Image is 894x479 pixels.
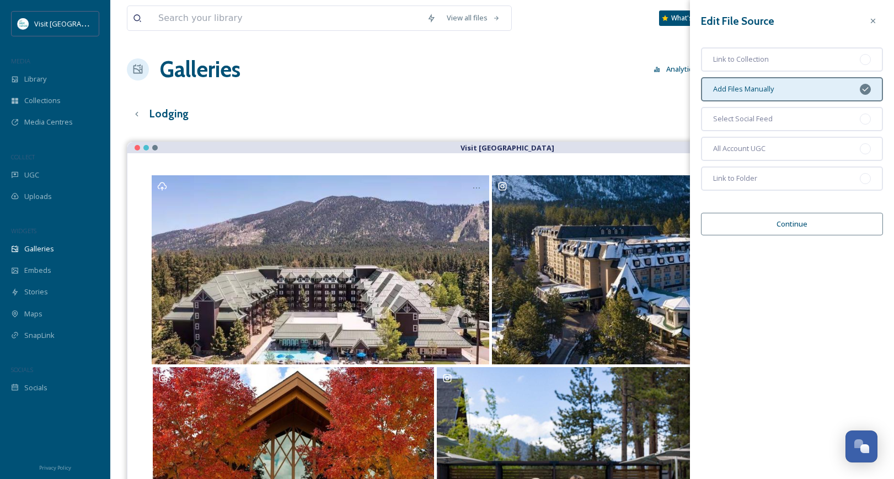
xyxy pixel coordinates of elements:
[24,95,61,106] span: Collections
[24,191,52,202] span: Uploads
[24,287,48,297] span: Stories
[24,244,54,254] span: Galleries
[648,58,707,80] a: Analytics
[11,57,30,65] span: MEDIA
[24,383,47,393] span: Socials
[713,173,757,184] span: Link to Folder
[713,114,773,124] span: Select Social Feed
[149,106,189,122] h3: Lodging
[24,74,46,84] span: Library
[701,213,883,235] button: Continue
[34,18,120,29] span: Visit [GEOGRAPHIC_DATA]
[713,84,774,94] span: Add Files Manually
[713,143,765,154] span: All Account UGC
[24,330,55,341] span: SnapLink
[11,153,35,161] span: COLLECT
[713,54,769,64] span: Link to Collection
[461,143,554,153] strong: Visit [GEOGRAPHIC_DATA]
[160,53,240,86] a: Galleries
[11,227,36,235] span: WIDGETS
[153,6,421,30] input: Search your library
[441,7,506,29] a: View all files
[845,430,877,462] button: Open Chat
[24,265,51,276] span: Embeds
[701,13,774,29] h3: Edit File Source
[490,175,854,364] a: Escape to paradise at Margaritaville Lake Tahoe! Whether you're soaking up the sun with a cocktai...
[648,58,702,80] button: Analytics
[24,309,42,319] span: Maps
[18,18,29,29] img: download.jpeg
[659,10,714,26] a: What's New
[39,460,71,473] a: Privacy Policy
[39,464,71,471] span: Privacy Policy
[24,170,39,180] span: UGC
[11,365,33,374] span: SOCIALS
[24,117,73,127] span: Media Centres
